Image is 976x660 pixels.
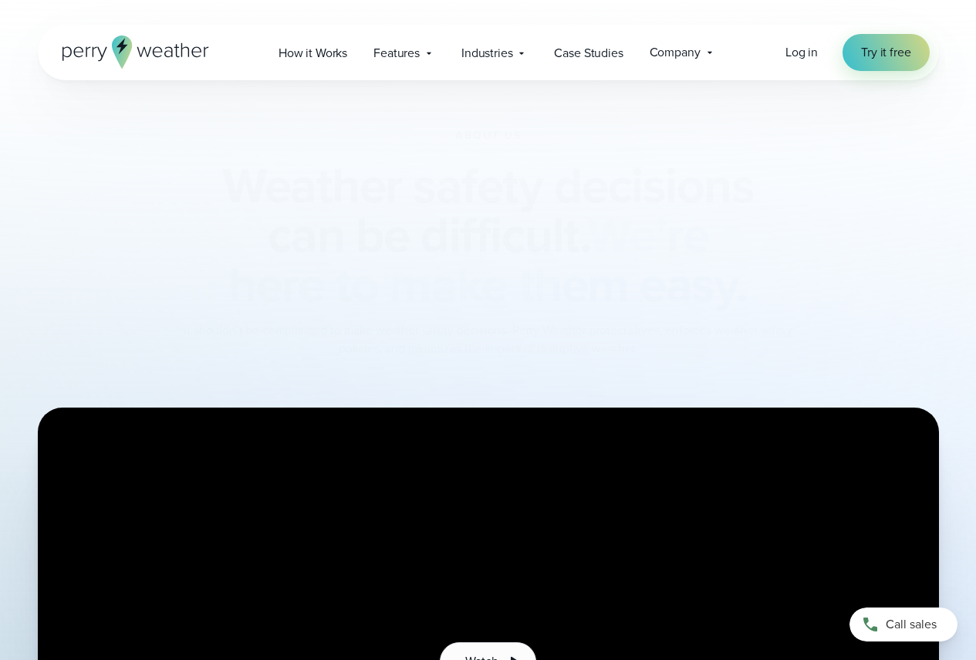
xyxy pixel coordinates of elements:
span: Company [650,43,701,62]
a: Try it free [843,34,929,71]
a: Case Studies [541,37,636,69]
span: Industries [461,44,512,63]
a: How it Works [265,37,360,69]
span: Case Studies [554,44,623,63]
a: Call sales [849,608,957,641]
a: Log in [785,43,818,62]
span: How it Works [279,44,347,63]
span: Log in [785,43,818,61]
span: Call sales [886,615,937,634]
span: Try it free [861,43,910,62]
span: Features [373,44,420,63]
